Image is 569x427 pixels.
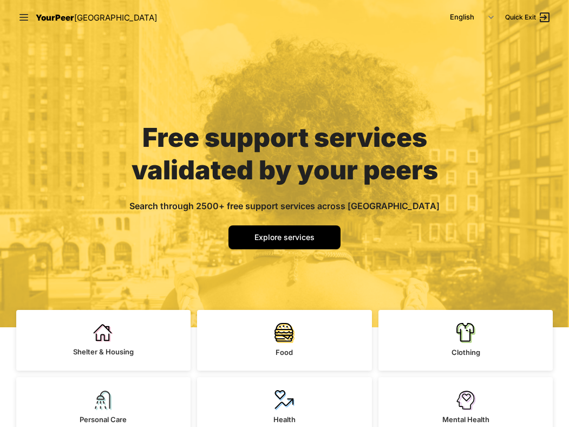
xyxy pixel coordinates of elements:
span: Mental Health [442,415,489,424]
span: Search through 2500+ free support services across [GEOGRAPHIC_DATA] [129,200,440,211]
span: Food [276,348,293,357]
a: Explore services [228,225,341,249]
span: [GEOGRAPHIC_DATA] [74,12,157,23]
span: Explore services [254,232,315,242]
span: Health [273,415,296,424]
span: Clothing [452,348,480,357]
a: Clothing [378,310,553,371]
a: Food [197,310,372,371]
span: Quick Exit [505,13,536,22]
a: Quick Exit [505,11,551,24]
a: Shelter & Housing [16,310,191,371]
span: YourPeer [36,12,74,23]
span: Personal Care [80,415,127,424]
span: Shelter & Housing [73,347,134,356]
a: YourPeer[GEOGRAPHIC_DATA] [36,11,157,24]
span: Free support services validated by your peers [132,121,438,186]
